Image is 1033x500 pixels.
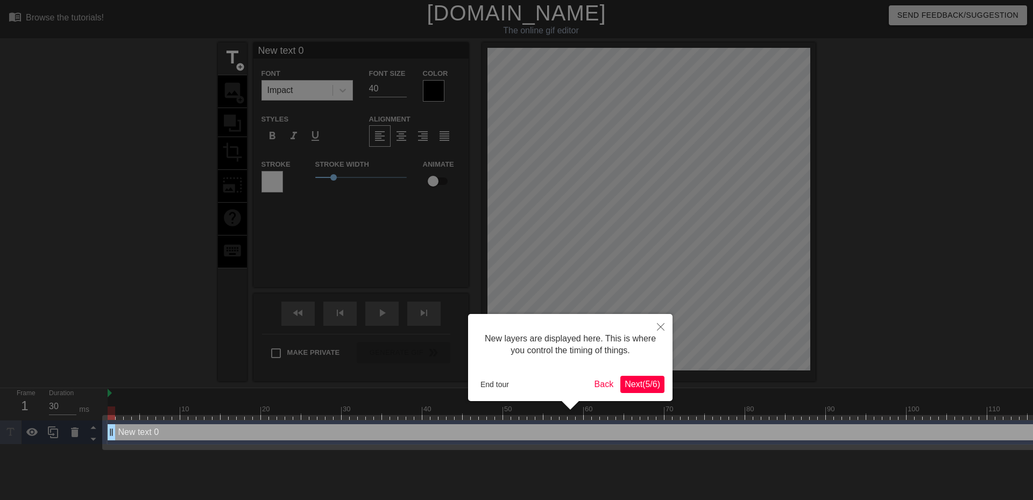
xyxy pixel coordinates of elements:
div: New layers are displayed here. This is where you control the timing of things. [476,322,664,368]
button: End tour [476,376,513,392]
button: Close [649,314,673,339]
button: Next [620,376,664,393]
button: Back [590,376,618,393]
span: Next ( 5 / 6 ) [625,380,660,389]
